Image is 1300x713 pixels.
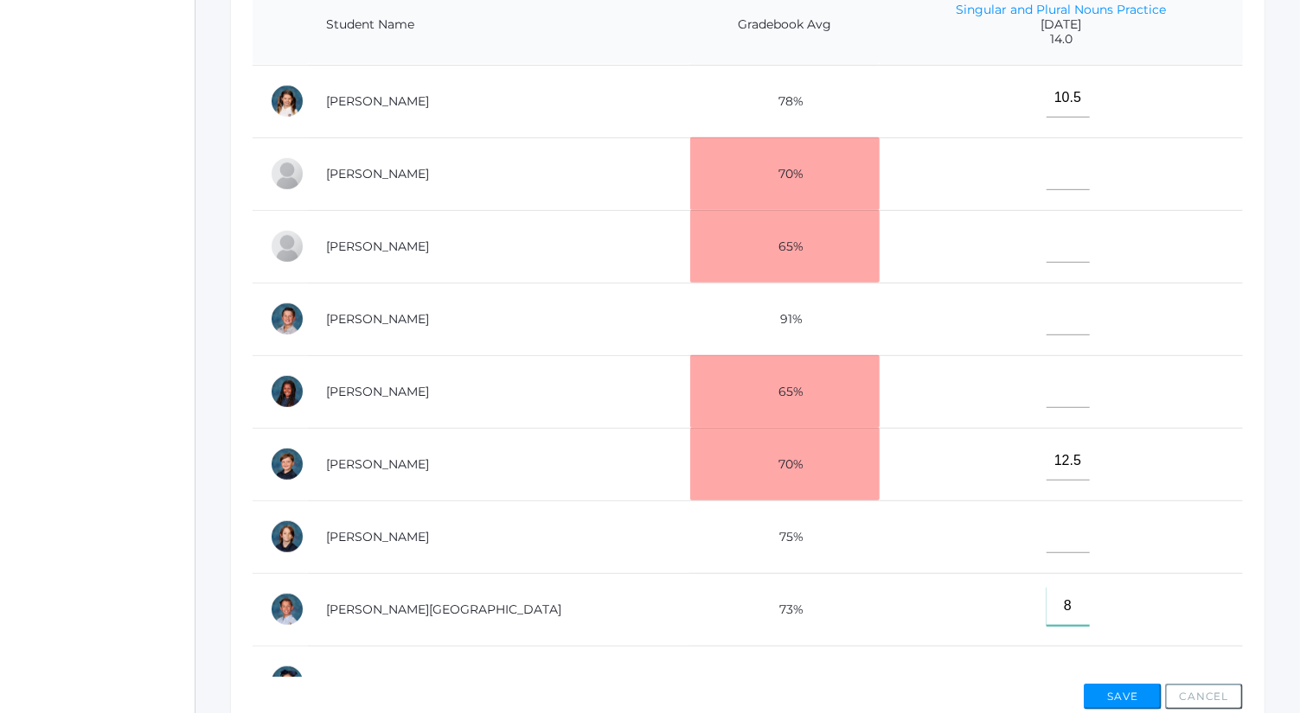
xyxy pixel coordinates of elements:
[326,239,429,254] a: [PERSON_NAME]
[326,456,429,472] a: [PERSON_NAME]
[270,447,304,481] div: Asher Pedersen
[326,602,561,617] a: [PERSON_NAME][GEOGRAPHIC_DATA]
[897,32,1226,47] span: 14.0
[690,500,881,573] td: 75%
[690,283,881,355] td: 91%
[326,529,429,544] a: [PERSON_NAME]
[270,229,304,264] div: Eli Henry
[1084,684,1162,710] button: Save
[326,93,429,109] a: [PERSON_NAME]
[270,84,304,118] div: Ceylee Ekdahl
[690,573,881,646] td: 73%
[326,166,429,181] a: [PERSON_NAME]
[690,355,881,428] td: 65%
[690,210,881,283] td: 65%
[690,65,881,137] td: 78%
[270,374,304,409] div: Norah Hosking
[270,302,304,336] div: Levi Herrera
[690,137,881,210] td: 70%
[957,2,1167,17] a: Singular and Plural Nouns Practice
[270,519,304,554] div: Nathaniel Torok
[270,665,304,699] div: Annabelle Yepiskoposyan
[690,428,881,500] td: 70%
[326,674,429,690] a: [PERSON_NAME]
[326,311,429,327] a: [PERSON_NAME]
[897,17,1226,32] span: [DATE]
[1165,684,1243,710] button: Cancel
[270,156,304,191] div: Pauline Harris
[326,384,429,399] a: [PERSON_NAME]
[270,592,304,627] div: Preston Veenendaal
